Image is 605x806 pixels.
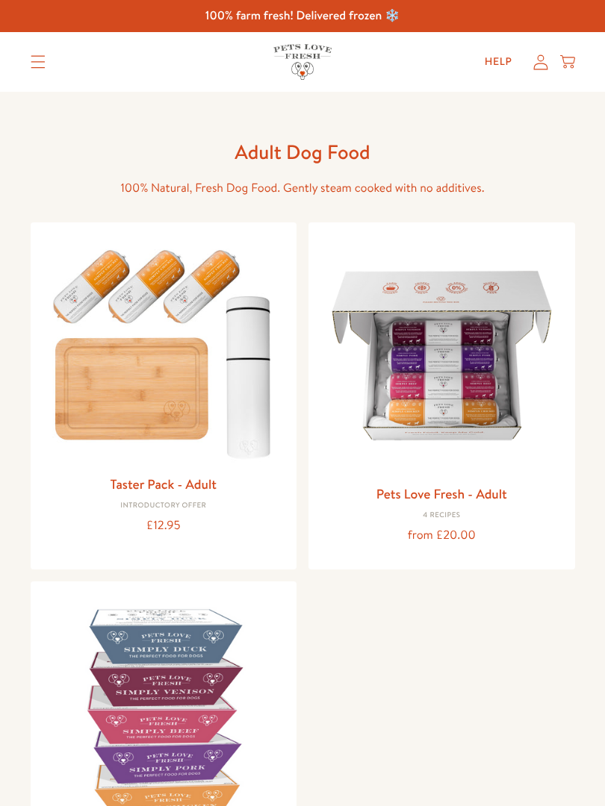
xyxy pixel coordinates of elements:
[43,502,285,510] div: Introductory Offer
[63,140,542,165] h1: Adult Dog Food
[273,44,332,79] img: Pets Love Fresh
[43,234,285,467] img: Taster Pack - Adult
[320,511,563,520] div: 4 Recipes
[320,525,563,546] div: from £20.00
[473,47,524,77] a: Help
[111,475,217,493] a: Taster Pack - Adult
[43,516,285,536] div: £12.95
[120,180,484,196] span: 100% Natural, Fresh Dog Food. Gently steam cooked with no additives.
[376,484,507,503] a: Pets Love Fresh - Adult
[320,234,563,477] img: Pets Love Fresh - Adult
[19,43,58,81] summary: Translation missing: en.sections.header.menu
